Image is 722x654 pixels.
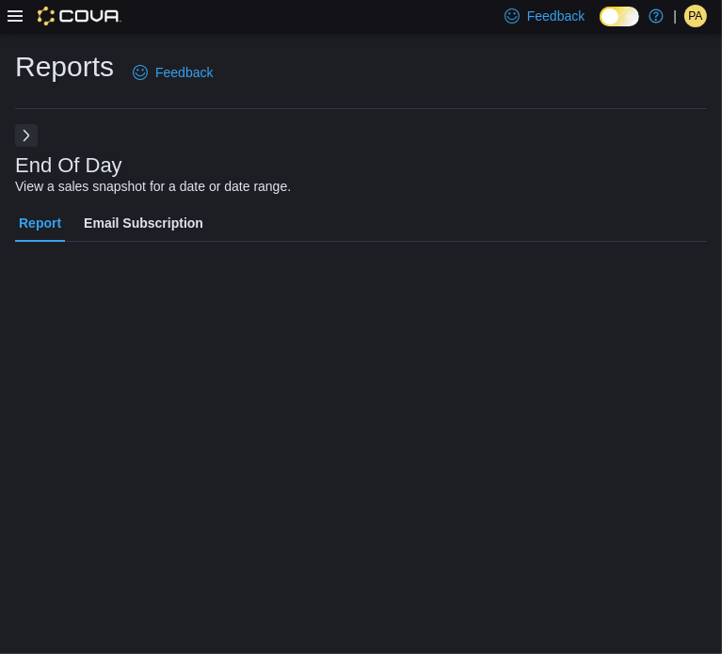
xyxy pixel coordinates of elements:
[155,63,213,82] span: Feedback
[673,5,677,27] p: |
[15,154,122,177] h3: End Of Day
[15,124,38,147] button: Next
[600,7,639,26] input: Dark Mode
[684,5,707,27] div: Parnian Aalam
[19,204,61,242] span: Report
[600,26,601,27] span: Dark Mode
[125,54,220,91] a: Feedback
[84,204,203,242] span: Email Subscription
[15,177,291,197] div: View a sales snapshot for a date or date range.
[15,48,114,86] h1: Reports
[688,5,702,27] span: PA
[38,7,121,25] img: Cova
[527,7,585,25] span: Feedback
